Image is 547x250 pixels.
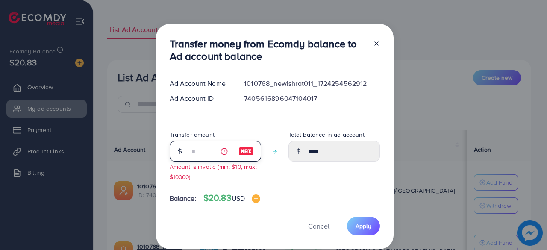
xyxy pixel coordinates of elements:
[238,146,254,156] img: image
[163,94,238,103] div: Ad Account ID
[170,130,215,139] label: Transfer amount
[232,194,245,203] span: USD
[252,194,260,203] img: image
[288,130,365,139] label: Total balance in ad account
[237,79,386,88] div: 1010768_newishrat011_1724254562912
[356,222,371,230] span: Apply
[308,221,329,231] span: Cancel
[170,162,257,180] small: Amount is invalid (min: $10, max: $10000)
[237,94,386,103] div: 7405616896047104017
[347,217,380,235] button: Apply
[170,194,197,203] span: Balance:
[163,79,238,88] div: Ad Account Name
[203,193,260,203] h4: $20.83
[170,38,366,62] h3: Transfer money from Ecomdy balance to Ad account balance
[297,217,340,235] button: Cancel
